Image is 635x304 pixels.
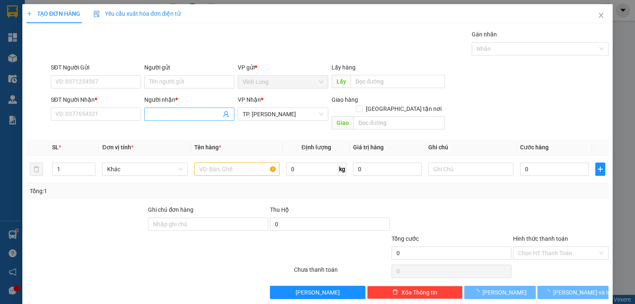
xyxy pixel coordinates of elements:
button: [PERSON_NAME] và In [537,286,609,299]
span: [PERSON_NAME] [482,288,527,297]
input: Ghi chú đơn hàng [148,218,268,231]
div: VP gửi [238,63,328,72]
span: Khác [107,163,182,175]
span: Giá trị hàng [353,144,384,151]
div: SĐT Người Nhận [51,95,141,104]
span: Cước hàng [520,144,549,151]
span: user-add [223,111,229,117]
button: plus [595,163,605,176]
img: icon [93,11,100,17]
input: Ghi Chú [428,163,513,176]
span: Lấy hàng [331,64,355,71]
label: Hình thức thanh toán [513,235,568,242]
div: Chưa thanh toán [293,265,390,280]
span: [PERSON_NAME] và In [553,288,611,297]
span: Vĩnh Long [243,76,323,88]
input: Dọc đường [353,116,445,129]
span: Giao [331,116,353,129]
span: [GEOGRAPHIC_DATA] tận nơi [363,104,445,113]
input: VD: Bàn, Ghế [194,163,279,176]
span: Giao hàng [331,96,358,103]
button: Close [590,4,613,27]
span: Định lượng [301,144,331,151]
button: [PERSON_NAME] [464,286,536,299]
label: Ghi chú đơn hàng [148,206,193,213]
span: TẠO ĐƠN HÀNG [26,10,80,17]
span: Yêu cầu xuất hóa đơn điện tử [93,10,181,17]
span: Tên hàng [194,144,221,151]
div: Người nhận [144,95,234,104]
span: SL [52,144,59,151]
div: SĐT Người Gửi [51,63,141,72]
span: loading [473,289,482,295]
span: loading [544,289,553,295]
span: plus [26,11,32,17]
input: 0 [353,163,422,176]
span: Đơn vị tính [102,144,133,151]
div: Người gửi [144,63,234,72]
div: Tổng: 1 [30,187,246,196]
span: kg [338,163,346,176]
span: TP. Hồ Chí Minh [243,108,323,120]
button: delete [30,163,43,176]
span: Lấy [331,75,350,88]
button: [PERSON_NAME] [270,286,365,299]
span: [PERSON_NAME] [296,288,340,297]
span: Thu Hộ [270,206,289,213]
span: VP Nhận [238,96,261,103]
button: deleteXóa Thông tin [367,286,463,299]
span: delete [392,289,398,296]
label: Gán nhãn [472,31,497,38]
span: close [598,12,604,19]
span: plus [596,166,605,172]
th: Ghi chú [425,139,517,156]
span: Tổng cước [392,235,419,242]
span: Xóa Thông tin [401,288,437,297]
input: Dọc đường [350,75,445,88]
